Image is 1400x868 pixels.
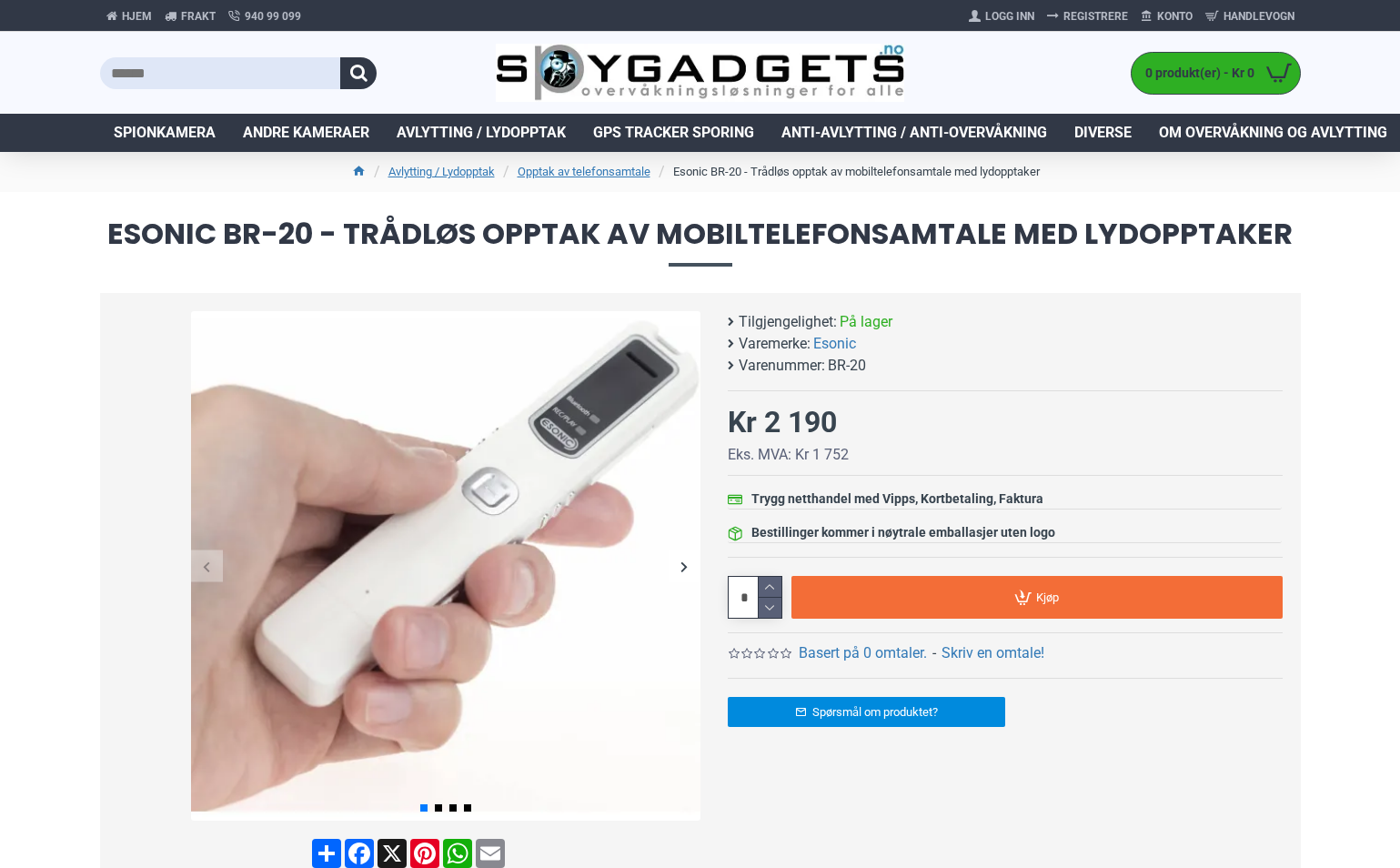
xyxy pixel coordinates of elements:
a: Opptak av telefonsamtale [518,163,650,181]
a: GPS Tracker Sporing [579,114,768,152]
a: Avlytting / Lydopptak [388,163,495,181]
span: Go to slide 1 [420,804,428,812]
span: Diverse [1074,122,1132,144]
a: X [376,839,408,868]
a: Avlytting / Lydopptak [383,114,579,152]
a: Esonic [813,333,856,355]
span: Go to slide 3 [449,804,457,812]
span: Go to slide 2 [435,804,442,812]
a: Registrere [1041,2,1134,31]
span: Registrere [1063,8,1128,25]
span: På lager [840,311,892,333]
span: Spionkamera [114,122,216,144]
span: BR-20 [828,355,866,377]
span: 0 produkt(er) - Kr 0 [1132,64,1259,83]
a: Konto [1134,2,1199,31]
img: Esonic BR-20 - Trådløs opptak av mobiltelefonsamtale med lydopptaker - SpyGadgets.no [191,311,700,821]
img: SpyGadgets.no [496,44,904,103]
a: 0 produkt(er) - Kr 0 [1132,53,1300,94]
a: Diverse [1061,114,1145,152]
b: Varenummer: [739,355,825,377]
a: Anti-avlytting / Anti-overvåkning [768,114,1061,152]
a: Facebook [343,839,376,868]
div: Kr 2 190 [728,400,837,444]
span: Om overvåkning og avlytting [1159,122,1387,144]
a: Spørsmål om produktet? [728,697,1005,727]
span: Anti-avlytting / Anti-overvåkning [781,122,1047,144]
span: Konto [1157,8,1193,25]
a: Email [474,839,507,868]
div: Next slide [669,550,700,582]
b: Tilgjengelighet: [739,311,837,333]
a: Andre kameraer [229,114,383,152]
a: Pinterest [408,839,441,868]
span: Logg Inn [985,8,1034,25]
span: Go to slide 4 [464,804,471,812]
div: Previous slide [191,550,223,582]
div: Trygg netthandel med Vipps, Kortbetaling, Faktura [751,490,1043,509]
span: 940 99 099 [245,8,301,25]
a: Logg Inn [962,2,1041,31]
b: - [932,644,936,661]
span: Hjem [122,8,152,25]
span: Kjøp [1036,591,1059,603]
span: Esonic BR-20 - Trådløs opptak av mobiltelefonsamtale med lydopptaker [100,219,1301,266]
a: Skriv en omtale! [942,642,1044,664]
span: Handlevogn [1224,8,1294,25]
a: Basert på 0 omtaler. [799,642,927,664]
a: WhatsApp [441,839,474,868]
a: Share [310,839,343,868]
span: GPS Tracker Sporing [593,122,754,144]
span: Frakt [181,8,216,25]
a: Handlevogn [1199,2,1301,31]
a: Spionkamera [100,114,229,152]
div: Bestillinger kommer i nøytrale emballasjer uten logo [751,523,1055,542]
b: Varemerke: [739,333,811,355]
span: Avlytting / Lydopptak [397,122,566,144]
span: Andre kameraer [243,122,369,144]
